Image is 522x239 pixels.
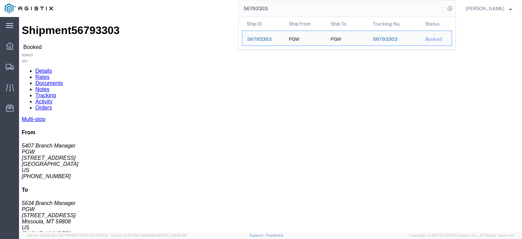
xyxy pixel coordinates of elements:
[409,233,514,238] span: Copyright © [DATE]-[DATE] Agistix Inc., All Rights Reserved
[249,233,266,237] a: Support
[5,3,53,14] img: logo
[242,17,284,31] th: Ship ID
[158,233,187,237] span: [DATE] 09:32:48
[425,36,447,43] div: Booked
[326,17,368,31] th: Ship To
[289,31,299,46] div: PGW
[111,233,187,237] span: Client: 2025.18.0-9839db4
[247,36,279,43] div: 56793303
[27,233,108,237] span: Server: 2025.18.0-dd719145275
[465,4,512,13] button: [PERSON_NAME]
[239,0,445,17] input: Search for shipment number, reference number
[373,36,416,43] div: 56793303
[83,233,108,237] span: [DATE] 09:51:11
[242,17,455,49] table: Search Results
[19,17,522,232] iframe: FS Legacy Container
[466,5,504,12] span: Jesse Jordan
[368,17,421,31] th: Tracking Nu.
[373,36,397,42] span: 56793303
[331,31,341,46] div: PGW
[420,17,452,31] th: Status
[284,17,326,31] th: Ship From
[247,36,272,42] span: 56793303
[266,233,283,237] a: Feedback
